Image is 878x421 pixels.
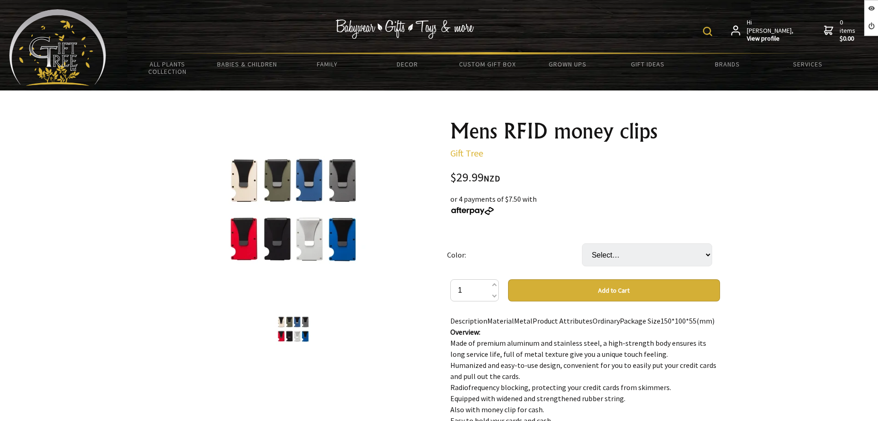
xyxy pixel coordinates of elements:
[450,193,720,216] div: or 4 payments of $7.50 with
[221,138,365,282] img: Mens RFID money clips
[447,230,582,279] td: Color:
[127,54,207,81] a: All Plants Collection
[450,327,480,337] strong: Overview:
[527,54,607,74] a: Grown Ups
[450,172,720,184] div: $29.99
[840,35,857,43] strong: $0.00
[448,54,527,74] a: Custom Gift Box
[607,54,687,74] a: Gift Ideas
[450,120,720,142] h1: Mens RFID money clips
[731,18,794,43] a: Hi [PERSON_NAME],View profile
[207,54,287,74] a: Babies & Children
[9,9,106,86] img: Babyware - Gifts - Toys and more...
[747,18,794,43] span: Hi [PERSON_NAME],
[450,147,483,159] a: Gift Tree
[484,173,500,184] span: NZD
[747,35,794,43] strong: View profile
[450,207,495,215] img: Afterpay
[335,19,474,39] img: Babywear - Gifts - Toys & more
[840,18,857,43] span: 0 items
[367,54,447,74] a: Decor
[287,54,367,74] a: Family
[768,54,848,74] a: Services
[824,18,857,43] a: 0 items$0.00
[276,312,311,347] img: Mens RFID money clips
[508,279,720,301] button: Add to Cart
[703,27,712,36] img: product search
[688,54,768,74] a: Brands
